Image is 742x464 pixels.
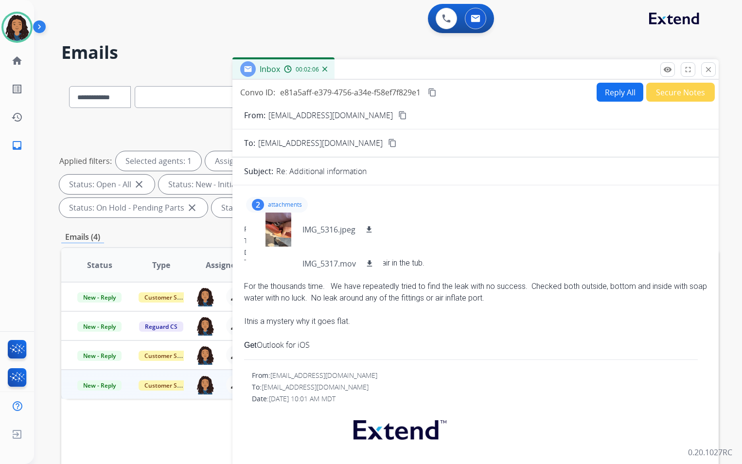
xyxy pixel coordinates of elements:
[688,446,732,458] p: 0.20.1027RC
[302,224,355,235] p: IMG_5316.jpeg
[244,339,707,351] div: Get
[262,382,369,392] span: [EMAIL_ADDRESS][DOMAIN_NAME]
[388,139,397,147] mat-icon: content_copy
[196,375,214,394] img: agent-avatar
[196,287,214,306] img: agent-avatar
[276,165,367,177] p: Re: Additional information
[428,88,437,97] mat-icon: content_copy
[3,14,31,41] img: avatar
[252,199,264,211] div: 2
[663,65,672,74] mat-icon: remove_red_eye
[244,109,265,121] p: From:
[398,111,407,120] mat-icon: content_copy
[257,339,310,350] a: Outlook for iOS
[296,66,319,73] span: 00:02:06
[59,175,155,194] div: Status: Open - All
[139,292,202,303] span: Customer Support
[269,394,336,403] span: [DATE] 10:01 AM MDT
[159,175,261,194] div: Status: New - Initial
[133,178,145,190] mat-icon: close
[270,371,377,380] span: [EMAIL_ADDRESS][DOMAIN_NAME]
[260,64,280,74] span: Inbox
[252,382,707,392] div: To:
[11,83,23,95] mat-icon: list_alt
[61,231,104,243] p: Emails (4)
[684,65,692,74] mat-icon: fullscreen
[365,259,374,268] mat-icon: download
[77,321,122,332] span: New - Reply
[646,83,715,102] button: Secure Notes
[77,292,122,303] span: New - Reply
[244,248,707,257] div: Date:
[59,155,112,167] p: Applied filters:
[212,198,342,217] div: Status: On Hold - Servicers
[244,137,255,149] p: To:
[116,151,201,171] div: Selected agents: 1
[61,43,719,62] h2: Emails
[11,55,23,67] mat-icon: home
[139,351,202,361] span: Customer Support
[11,111,23,123] mat-icon: history
[365,225,373,234] mat-icon: download
[230,379,242,391] mat-icon: person_remove
[597,83,643,102] button: Reply All
[268,201,302,209] p: attachments
[11,140,23,151] mat-icon: inbox
[77,351,122,361] span: New - Reply
[139,380,202,391] span: Customer Support
[280,87,421,98] span: e81a5aff-e379-4756-a34e-f58ef7f829e1
[302,258,356,269] p: IMG_5317.mov
[87,259,112,271] span: Status
[252,371,707,380] div: From:
[244,165,273,177] p: Subject:
[196,316,214,336] img: agent-avatar
[268,109,393,121] p: [EMAIL_ADDRESS][DOMAIN_NAME]
[230,349,242,361] mat-icon: person_remove
[244,281,707,304] div: For the thousands time. We have repeatedly tried to find the leak with no success. Checked both o...
[341,409,456,447] img: extend.png
[252,394,707,404] div: Date:
[196,345,214,365] img: agent-avatar
[230,320,242,332] mat-icon: person_remove
[206,259,240,271] span: Assignee
[186,202,198,214] mat-icon: close
[230,291,242,303] mat-icon: person_remove
[205,151,281,171] div: Assigned to me
[59,198,208,217] div: Status: On Hold - Pending Parts
[244,224,707,234] div: From:
[258,137,383,149] span: [EMAIL_ADDRESS][DOMAIN_NAME]
[77,380,122,391] span: New - Reply
[704,65,713,74] mat-icon: close
[139,321,183,332] span: Reguard CS
[240,87,275,98] p: Convo ID:
[244,316,707,327] div: Itnis a mystery why it goes flat.
[152,259,170,271] span: Type
[244,236,707,246] div: To:
[244,257,707,269] div: There is water in holding up the wall. No air in the tub.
